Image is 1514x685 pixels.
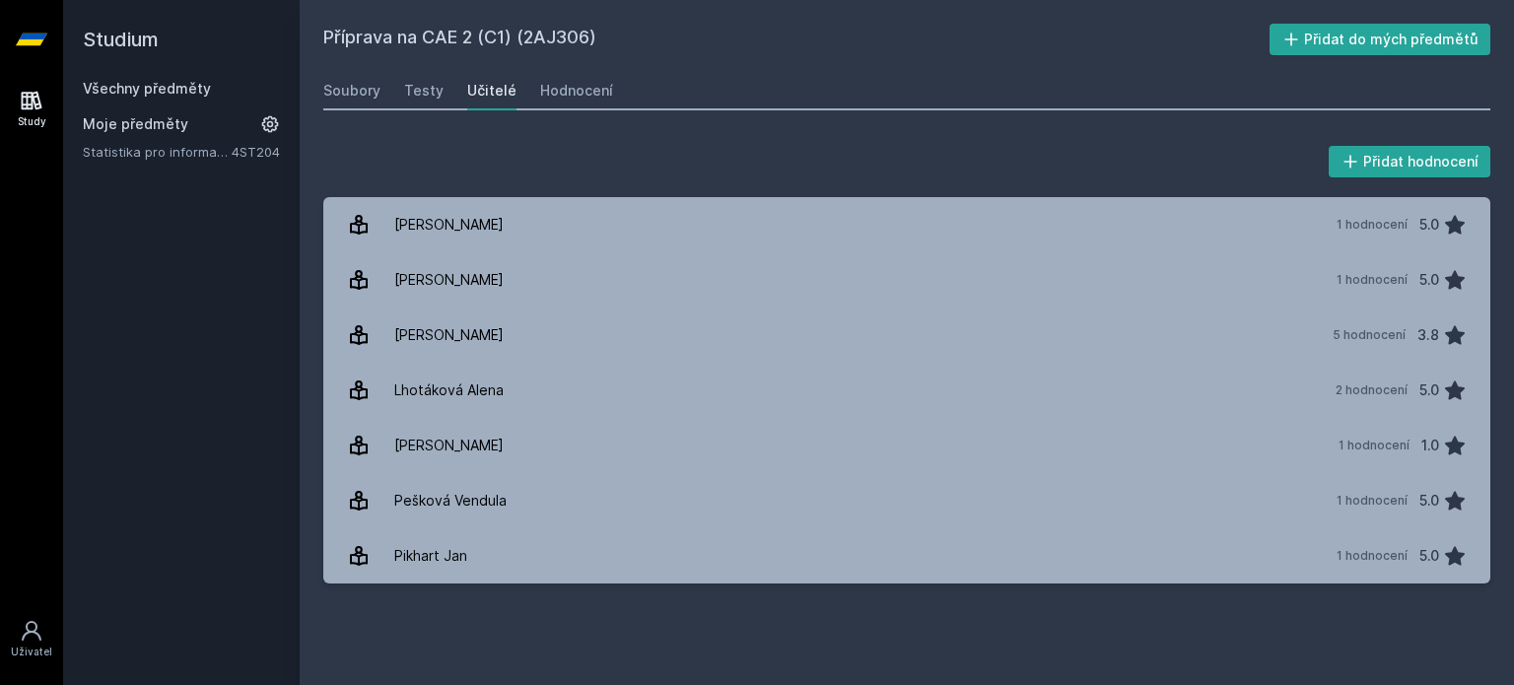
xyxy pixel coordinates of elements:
div: 1.0 [1421,426,1439,465]
a: [PERSON_NAME] 1 hodnocení 5.0 [323,197,1490,252]
span: Moje předměty [83,114,188,134]
div: [PERSON_NAME] [394,205,504,244]
div: Učitelé [467,81,516,101]
a: [PERSON_NAME] 1 hodnocení 1.0 [323,418,1490,473]
div: 1 hodnocení [1337,548,1408,564]
div: 2 hodnocení [1336,382,1408,398]
a: Všechny předměty [83,80,211,97]
div: 1 hodnocení [1337,272,1408,288]
div: [PERSON_NAME] [394,260,504,300]
a: [PERSON_NAME] 1 hodnocení 5.0 [323,252,1490,308]
div: 1 hodnocení [1337,217,1408,233]
a: Hodnocení [540,71,613,110]
div: Study [18,114,46,129]
a: Pikhart Jan 1 hodnocení 5.0 [323,528,1490,583]
div: Hodnocení [540,81,613,101]
div: [PERSON_NAME] [394,426,504,465]
a: Soubory [323,71,380,110]
a: Testy [404,71,444,110]
a: Uživatel [4,609,59,669]
div: Testy [404,81,444,101]
a: Statistika pro informatiky [83,142,232,162]
div: 5.0 [1419,205,1439,244]
div: 5.0 [1419,536,1439,576]
div: 5.0 [1419,260,1439,300]
button: Přidat do mých předmětů [1270,24,1491,55]
div: Soubory [323,81,380,101]
h2: Příprava na CAE 2 (C1) (2AJ306) [323,24,1270,55]
a: [PERSON_NAME] 5 hodnocení 3.8 [323,308,1490,363]
a: Lhotáková Alena 2 hodnocení 5.0 [323,363,1490,418]
a: Učitelé [467,71,516,110]
button: Přidat hodnocení [1329,146,1491,177]
a: 4ST204 [232,144,280,160]
div: 5.0 [1419,481,1439,520]
div: Pikhart Jan [394,536,467,576]
div: Pešková Vendula [394,481,507,520]
div: [PERSON_NAME] [394,315,504,355]
a: Pešková Vendula 1 hodnocení 5.0 [323,473,1490,528]
div: 5 hodnocení [1333,327,1406,343]
div: Uživatel [11,645,52,659]
a: Study [4,79,59,139]
div: 1 hodnocení [1337,493,1408,509]
div: Lhotáková Alena [394,371,504,410]
div: 5.0 [1419,371,1439,410]
div: 1 hodnocení [1339,438,1410,453]
div: 3.8 [1417,315,1439,355]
